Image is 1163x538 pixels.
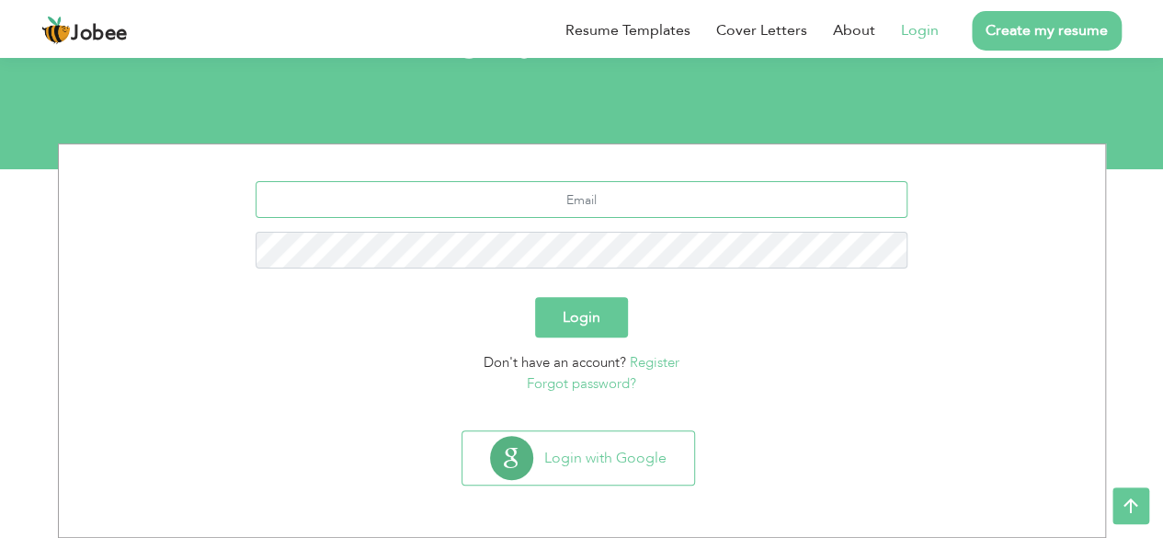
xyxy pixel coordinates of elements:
[630,353,679,372] a: Register
[484,353,626,372] span: Don't have an account?
[535,297,628,338] button: Login
[716,19,807,41] a: Cover Letters
[565,19,690,41] a: Resume Templates
[527,374,636,393] a: Forgot password?
[41,16,128,45] a: Jobee
[71,24,128,44] span: Jobee
[256,181,907,218] input: Email
[86,15,1078,63] h1: Login your account.
[901,19,939,41] a: Login
[972,11,1122,51] a: Create my resume
[41,16,71,45] img: jobee.io
[833,19,875,41] a: About
[462,431,694,485] button: Login with Google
